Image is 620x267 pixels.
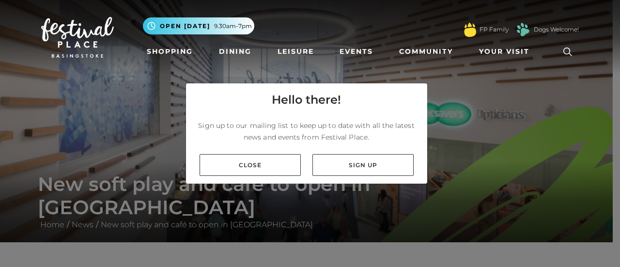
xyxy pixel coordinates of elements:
a: Dogs Welcome! [534,25,579,34]
span: Your Visit [479,47,529,57]
a: Events [336,43,377,61]
a: Sign up [312,154,414,176]
a: Community [395,43,457,61]
a: FP Family [480,25,509,34]
p: Sign up to our mailing list to keep up to date with all the latest news and events from Festival ... [194,120,419,143]
span: Open [DATE] [160,22,210,31]
a: Close [200,154,301,176]
button: Open [DATE] 9.30am-7pm [143,17,254,34]
img: Festival Place Logo [41,17,114,58]
a: Shopping [143,43,197,61]
a: Dining [215,43,255,61]
a: Your Visit [475,43,538,61]
h4: Hello there! [272,91,341,109]
a: Leisure [274,43,318,61]
span: 9.30am-7pm [214,22,252,31]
